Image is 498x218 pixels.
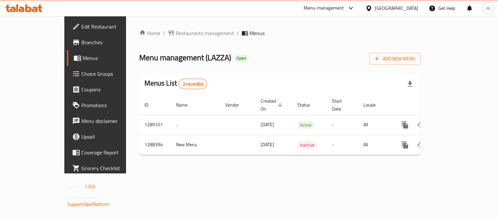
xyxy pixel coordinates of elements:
[392,95,466,115] th: Actions
[85,182,95,191] span: 1.0.0
[363,101,384,109] span: Locale
[81,23,142,30] span: Edit Restaurant
[370,53,421,65] button: Add New Menu
[168,29,234,37] a: Restaurants management
[163,29,165,37] li: /
[139,115,171,135] td: 1289101
[68,193,98,202] span: Get support on:
[358,115,392,135] td: All
[68,182,84,191] span: Version:
[67,50,147,66] a: Menus
[67,66,147,82] a: Choice Groups
[81,70,142,78] span: Choice Groups
[358,135,392,155] td: All
[234,55,249,61] span: Open
[171,135,220,155] td: New Menu
[413,117,429,133] button: Change Status
[179,79,207,89] div: Total records count
[139,50,231,65] span: Menu management ( LAZZA )
[67,160,147,176] a: Grocery Checklist
[225,101,248,109] span: Vendor
[332,97,350,113] span: Start Date
[83,54,142,62] span: Menus
[81,117,142,125] span: Menu disclaimer
[261,140,274,149] span: [DATE]
[327,115,358,135] td: -
[144,101,157,109] span: ID
[304,4,344,12] div: Menu-management
[139,29,160,37] a: Home
[237,29,239,37] li: /
[261,120,274,129] span: [DATE]
[397,137,413,153] button: more
[375,55,415,63] span: Add New Menu
[413,137,429,153] button: Change Status
[297,101,319,109] span: Status
[261,97,284,113] span: Created On
[67,97,147,113] a: Promotions
[375,5,418,12] div: [GEOGRAPHIC_DATA]
[144,78,207,89] h2: Menus List
[139,95,466,155] table: enhanced table
[179,81,207,87] span: 2 record(s)
[67,113,147,129] a: Menu disclaimer
[397,117,413,133] button: more
[297,141,317,149] span: Inactive
[234,54,249,62] div: Open
[81,86,142,93] span: Coupons
[81,149,142,156] span: Coverage Report
[67,145,147,160] a: Coverage Report
[176,29,234,37] span: Restaurants management
[81,101,142,109] span: Promotions
[81,164,142,172] span: Grocery Checklist
[171,115,220,135] td: .
[139,135,171,155] td: 1288394
[67,82,147,97] a: Coupons
[249,29,265,37] span: Menus
[67,19,147,34] a: Edit Restaurant
[68,200,109,208] a: Support.OpsPlatform
[139,29,421,37] nav: breadcrumb
[402,76,418,92] div: Export file
[327,135,358,155] td: -
[297,121,314,129] span: Active
[67,129,147,145] a: Upsell
[81,38,142,46] span: Branches
[486,5,490,12] span: m
[176,101,196,109] span: Name
[81,133,142,141] span: Upsell
[67,34,147,50] a: Branches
